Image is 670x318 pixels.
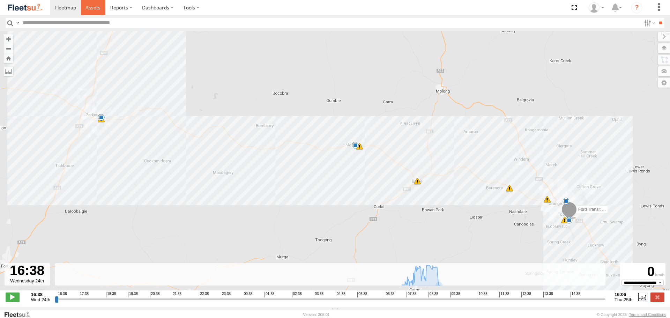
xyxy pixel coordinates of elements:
span: 07:38 [407,292,416,297]
span: 17:38 [79,292,89,297]
label: Close [650,293,664,302]
span: 19:38 [128,292,138,297]
span: 21:38 [172,292,181,297]
span: 06:38 [385,292,395,297]
span: 23:38 [221,292,231,297]
span: 18:38 [106,292,116,297]
span: 09:38 [450,292,460,297]
span: 16:38 [57,292,67,297]
span: 11:38 [499,292,509,297]
span: 00:38 [243,292,253,297]
label: Search Query [15,18,20,28]
div: © Copyright 2025 - [597,312,666,317]
button: Zoom in [3,34,13,44]
span: 20:38 [150,292,160,297]
span: 10:38 [478,292,487,297]
i: ? [631,2,642,13]
label: Measure [3,66,13,76]
span: Ford Transit 2019 [578,207,611,212]
span: 02:38 [292,292,302,297]
div: Version: 308.01 [303,312,330,317]
span: 12:38 [521,292,531,297]
a: Terms and Conditions [629,312,666,317]
button: Zoom Home [3,53,13,63]
span: 08:38 [429,292,438,297]
a: Visit our Website [4,311,36,318]
label: Play/Stop [6,293,20,302]
label: Map Settings [658,78,670,88]
span: 14:38 [571,292,580,297]
button: Zoom out [3,44,13,53]
div: 5 [561,216,568,223]
div: Stephanie Renton [586,2,606,13]
span: 13:38 [543,292,553,297]
div: 0 [621,264,664,280]
img: fleetsu-logo-horizontal.svg [7,3,43,12]
span: Wed 24th Sep 2025 [31,297,50,302]
span: 22:38 [199,292,209,297]
strong: 16:06 [615,292,632,297]
span: 03:38 [314,292,323,297]
strong: 16:38 [31,292,50,297]
span: 04:38 [336,292,345,297]
span: 05:38 [357,292,367,297]
span: 01:38 [265,292,274,297]
label: Search Filter Options [641,18,656,28]
span: Thu 25th Sep 2025 [615,297,632,302]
